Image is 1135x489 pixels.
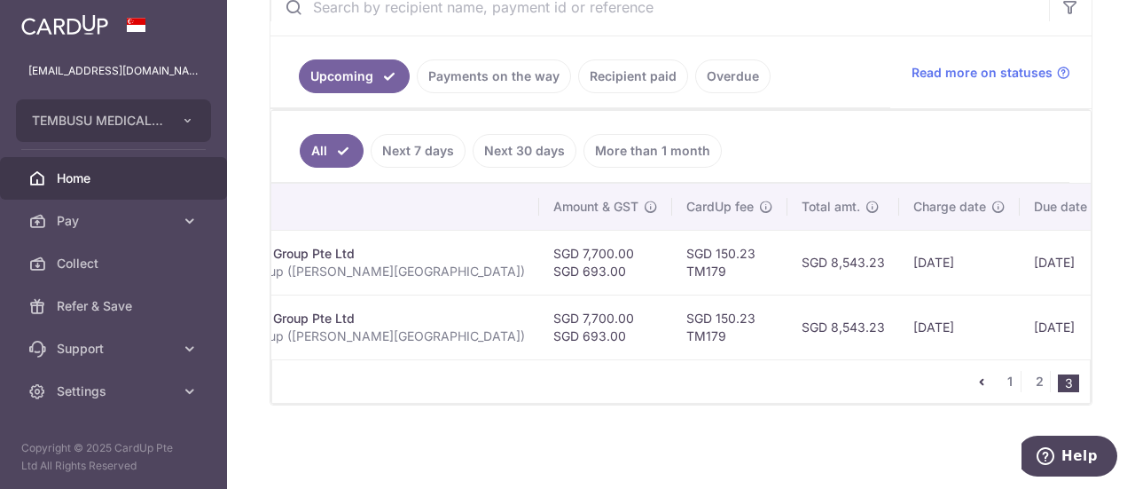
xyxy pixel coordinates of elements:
span: Collect [57,255,174,272]
span: Home [57,170,174,187]
span: Total amt. [802,198,860,216]
span: TEMBUSU MEDICAL GROUP ([PERSON_NAME][GEOGRAPHIC_DATA]) PTE. LTD. [32,112,163,130]
li: 3 [1058,375,1079,392]
td: SGD 150.23 TM179 [672,230,787,295]
span: Support [57,340,174,358]
a: Payments on the way [417,59,571,93]
span: Amount & GST [553,198,638,216]
iframe: Opens a widget where you can find more information [1021,436,1117,480]
a: All [300,134,364,168]
button: TEMBUSU MEDICAL GROUP ([PERSON_NAME][GEOGRAPHIC_DATA]) PTE. LTD. [16,99,211,142]
p: Tembusu Medical Group ([PERSON_NAME][GEOGRAPHIC_DATA]) [142,327,525,345]
span: CardUp fee [686,198,754,216]
p: [EMAIL_ADDRESS][DOMAIN_NAME] [28,62,199,80]
span: Settings [57,383,174,400]
p: Tembusu Medical Group ([PERSON_NAME][GEOGRAPHIC_DATA]) [142,263,525,280]
nav: pager [971,360,1090,403]
span: Due date [1034,198,1087,216]
td: SGD 8,543.23 [787,295,899,359]
a: Overdue [695,59,771,93]
a: More than 1 month [583,134,722,168]
a: 1 [999,371,1021,392]
a: Recipient paid [578,59,688,93]
td: SGD 8,543.23 [787,230,899,295]
a: Next 30 days [473,134,576,168]
img: CardUp [21,14,108,35]
span: Pay [57,212,174,230]
a: Read more on statuses [912,64,1070,82]
td: [DATE] [1020,230,1121,295]
td: [DATE] [899,295,1020,359]
div: Rent. Asia Healthcare Group Pte Ltd [142,310,525,327]
td: SGD 7,700.00 SGD 693.00 [539,230,672,295]
td: SGD 7,700.00 SGD 693.00 [539,295,672,359]
a: Next 7 days [371,134,466,168]
th: Payment details [128,184,539,230]
span: Charge date [913,198,986,216]
td: SGD 150.23 TM179 [672,295,787,359]
span: Refer & Save [57,297,174,315]
td: [DATE] [1020,295,1121,359]
a: 2 [1029,371,1050,392]
td: [DATE] [899,230,1020,295]
div: Rent. Asia Healthcare Group Pte Ltd [142,245,525,263]
span: Read more on statuses [912,64,1053,82]
a: Upcoming [299,59,410,93]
